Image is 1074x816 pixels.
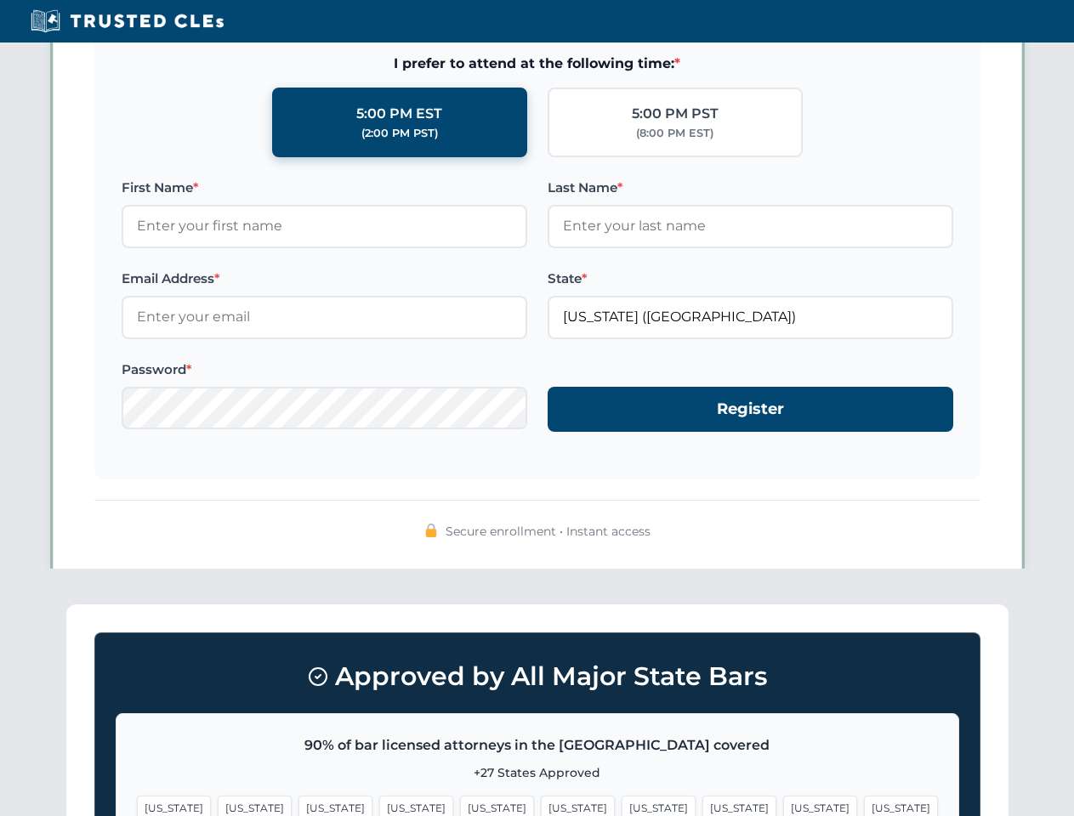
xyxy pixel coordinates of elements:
[356,103,442,125] div: 5:00 PM EST
[446,522,651,541] span: Secure enrollment • Instant access
[636,125,713,142] div: (8:00 PM EST)
[116,654,959,700] h3: Approved by All Major State Bars
[424,524,438,537] img: 🔒
[361,125,438,142] div: (2:00 PM PST)
[137,734,938,756] p: 90% of bar licensed attorneys in the [GEOGRAPHIC_DATA] covered
[122,205,527,247] input: Enter your first name
[548,269,953,289] label: State
[122,296,527,338] input: Enter your email
[548,296,953,338] input: Florida (FL)
[548,387,953,432] button: Register
[122,178,527,198] label: First Name
[548,178,953,198] label: Last Name
[137,763,938,782] p: +27 States Approved
[632,103,719,125] div: 5:00 PM PST
[122,360,527,380] label: Password
[122,53,953,75] span: I prefer to attend at the following time:
[26,8,229,34] img: Trusted CLEs
[122,269,527,289] label: Email Address
[548,205,953,247] input: Enter your last name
